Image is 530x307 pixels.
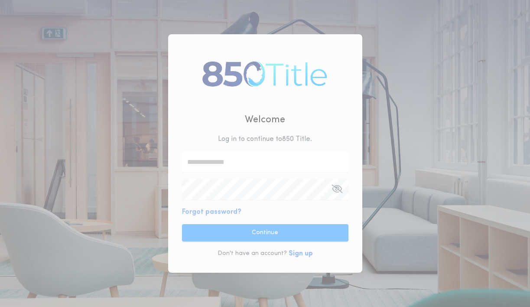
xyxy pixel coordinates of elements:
p: Log in to continue to 850 Title . [218,134,312,144]
img: logo [198,53,332,94]
button: Forgot password? [182,207,241,217]
button: Continue [182,224,348,242]
h2: Welcome [245,113,285,127]
p: Don't have an account? [218,249,287,258]
button: Sign up [289,248,313,259]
